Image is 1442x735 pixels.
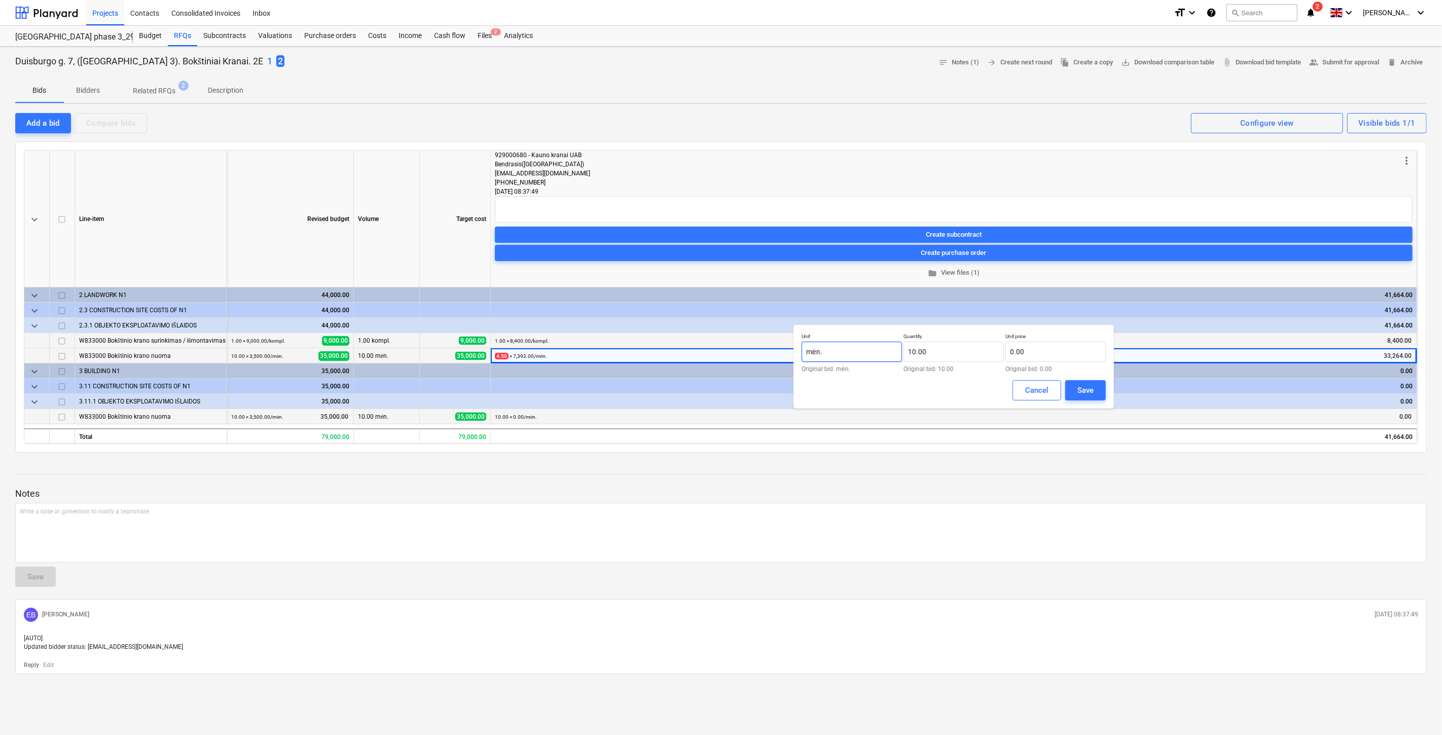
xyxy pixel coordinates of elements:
a: Analytics [498,26,539,46]
span: arrow_forward [987,58,996,67]
i: notifications [1306,7,1316,19]
p: Related RFQs [133,86,175,96]
button: Visible bids 1/1 [1347,113,1427,133]
span: keyboard_arrow_down [28,365,41,378]
button: Edit [43,661,54,670]
button: Cancel [1013,380,1061,400]
span: people_alt [1309,58,1318,67]
span: notes [939,58,948,67]
p: Original bid: 0.00 [1005,366,1106,372]
small: 1.00 × 9,000.00 / kompl. [231,338,285,344]
span: 2 [491,28,501,35]
div: 2.3 CONSTRUCTION SITE COSTS OF N1 [79,303,223,317]
div: Create purchase order [921,247,987,259]
span: View files (1) [499,267,1409,279]
button: 1 [267,55,272,68]
div: 79,000.00 [420,428,491,444]
i: keyboard_arrow_down [1186,7,1198,19]
div: Chat Widget [1391,686,1442,735]
span: [AUTO] Updated bidder status: [EMAIL_ADDRESS][DOMAIN_NAME] [24,635,183,650]
div: Income [392,26,428,46]
p: Original bid: mėn. [802,366,902,372]
span: Download comparison table [1121,57,1214,68]
div: W833000 Bokštinio krano surinkimas / išmontavimas [79,333,223,348]
a: Files2 [472,26,498,46]
div: 929000680 - Kauno kranai UAB [495,151,1400,160]
div: 0.00 [495,394,1413,409]
span: [EMAIL_ADDRESS][DOMAIN_NAME] [495,170,590,177]
a: Purchase orders [298,26,362,46]
span: Notes (1) [939,57,979,68]
span: Create a copy [1060,57,1113,68]
div: Target cost [420,151,491,287]
div: 0.00 [495,363,1413,379]
div: 35,000.00 [231,394,349,409]
span: 9,000.00 [322,336,349,346]
span: 35,000.00 [318,351,349,361]
div: Create subcontract [926,229,982,241]
div: Bendrasis([GEOGRAPHIC_DATA]) [495,160,1400,169]
button: Archive [1383,55,1427,70]
button: 2 [276,55,284,68]
div: 44,000.00 [231,303,349,318]
div: Save [1077,384,1094,397]
span: 2 [276,55,284,67]
div: 3.11.1 OBJEKTO EKSPLOATAVIMO IŠLAIDOS [79,394,223,409]
p: Quantity [904,333,1004,342]
span: keyboard_arrow_down [28,381,41,393]
i: keyboard_arrow_down [1415,7,1427,19]
div: Cancel [1025,384,1049,397]
span: 8,400.00 [1386,337,1413,345]
div: 35,000.00 [231,379,349,394]
div: Total [75,428,227,444]
div: Configure view [1240,117,1294,130]
p: Description [208,85,243,96]
div: 1.00 kompl. [354,333,420,348]
small: 10.00 × 3,500.00 / mėn. [231,353,283,359]
button: Configure view [1191,113,1343,133]
span: attach_file [1222,58,1232,67]
div: Revised budget [227,151,354,287]
div: Budget [133,26,168,46]
a: Costs [362,26,392,46]
div: W833000 Bokštinio krano nuoma [79,348,223,363]
p: Unit price [1005,333,1106,342]
button: Notes (1) [934,55,983,70]
span: more_vert [1400,155,1413,167]
span: folder [928,268,937,277]
span: 35,000.00 [455,413,486,421]
div: 3 BUILDING N1 [79,363,223,378]
div: Valuations [252,26,298,46]
small: 1.00 × 8,400.00 / kompl. [495,338,549,344]
button: Submit for approval [1305,55,1383,70]
i: format_size [1174,7,1186,19]
span: Submit for approval [1309,57,1379,68]
div: 41,664.00 [491,428,1417,444]
div: Volume [354,151,420,287]
a: Cash flow [428,26,472,46]
div: W833000 Bokštinio krano nuoma [79,409,223,424]
a: Subcontracts [197,26,252,46]
div: 10.00 mėn. [354,409,420,424]
div: Add a bid [26,117,60,130]
div: 44,000.00 [231,287,349,303]
small: × 7,392.00 / mėn. [495,353,547,359]
a: Download comparison table [1117,55,1218,70]
i: keyboard_arrow_down [1343,7,1355,19]
span: 35,000.00 [455,352,486,360]
p: 1 [267,55,272,67]
p: Bids [27,85,52,96]
span: keyboard_arrow_down [28,213,41,226]
p: [DATE] 08:37:49 [1375,610,1418,619]
span: 9,000.00 [459,337,486,345]
button: Create subcontract [495,227,1413,243]
div: 3.11 CONSTRUCTION SITE COSTS OF N1 [79,379,223,393]
div: Visible bids 1/1 [1358,117,1416,130]
div: 41,664.00 [495,287,1413,303]
span: 0.00 [1398,413,1413,421]
small: 10.00 × 0.00 / mėn. [495,414,537,420]
div: 41,664.00 [495,303,1413,318]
